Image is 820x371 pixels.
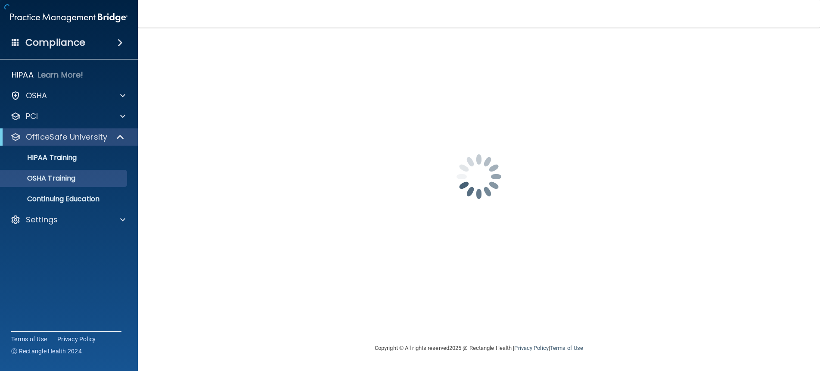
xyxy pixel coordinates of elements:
[10,215,125,225] a: Settings
[514,345,548,351] a: Privacy Policy
[11,347,82,355] span: Ⓒ Rectangle Health 2024
[436,134,522,220] img: spinner.e123f6fc.gif
[6,153,77,162] p: HIPAA Training
[11,335,47,343] a: Terms of Use
[10,132,125,142] a: OfficeSafe University
[26,90,47,101] p: OSHA
[10,111,125,122] a: PCI
[10,9,127,26] img: PMB logo
[26,111,38,122] p: PCI
[38,70,84,80] p: Learn More!
[6,174,75,183] p: OSHA Training
[6,195,123,203] p: Continuing Education
[12,70,34,80] p: HIPAA
[10,90,125,101] a: OSHA
[57,335,96,343] a: Privacy Policy
[25,37,85,49] h4: Compliance
[26,215,58,225] p: Settings
[322,334,636,362] div: Copyright © All rights reserved 2025 @ Rectangle Health | |
[550,345,583,351] a: Terms of Use
[26,132,107,142] p: OfficeSafe University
